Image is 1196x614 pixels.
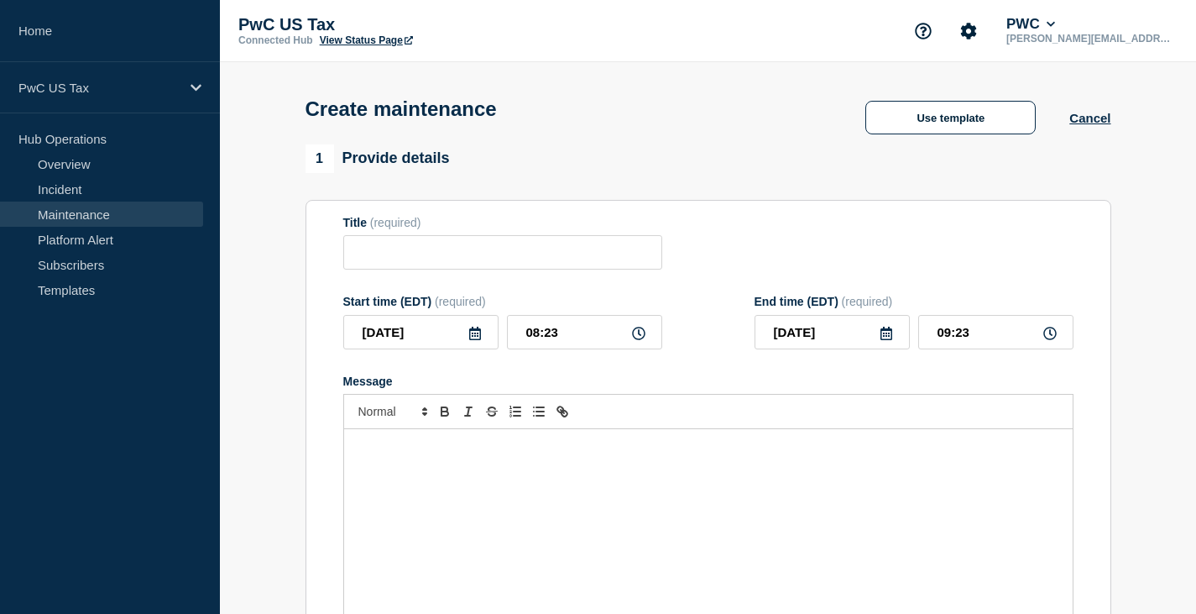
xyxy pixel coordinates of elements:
[1003,16,1058,33] button: PWC
[343,295,662,308] div: Start time (EDT)
[527,401,551,422] button: Toggle bulleted list
[906,13,941,49] button: Support
[504,401,527,422] button: Toggle ordered list
[370,216,421,229] span: (required)
[435,295,486,308] span: (required)
[480,401,504,422] button: Toggle strikethrough text
[343,216,662,229] div: Title
[238,15,574,34] p: PwC US Tax
[842,295,893,308] span: (required)
[306,97,497,121] h1: Create maintenance
[1069,111,1110,125] button: Cancel
[457,401,480,422] button: Toggle italic text
[238,34,313,46] p: Connected Hub
[507,315,662,349] input: HH:MM
[343,235,662,270] input: Title
[951,13,986,49] button: Account settings
[918,315,1073,349] input: HH:MM
[306,144,450,173] div: Provide details
[18,81,180,95] p: PwC US Tax
[306,144,334,173] span: 1
[551,401,574,422] button: Toggle link
[433,401,457,422] button: Toggle bold text
[865,101,1036,134] button: Use template
[320,34,413,46] a: View Status Page
[1003,33,1178,45] p: [PERSON_NAME][EMAIL_ADDRESS][PERSON_NAME][DOMAIN_NAME]
[755,315,910,349] input: YYYY-MM-DD
[755,295,1073,308] div: End time (EDT)
[343,375,1073,388] div: Message
[343,315,499,349] input: YYYY-MM-DD
[351,401,433,422] span: Font size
